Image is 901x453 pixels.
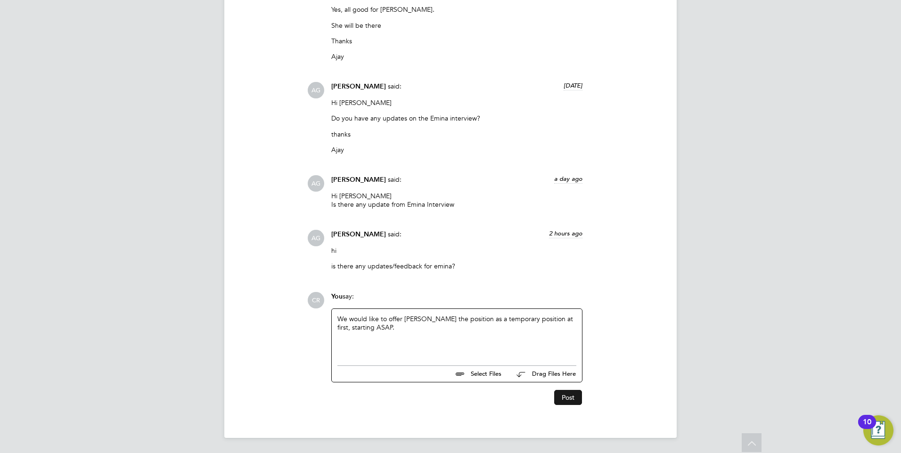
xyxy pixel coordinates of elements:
p: Hi [PERSON_NAME] [331,98,582,107]
span: a day ago [554,175,582,183]
button: Post [554,390,582,405]
p: She will be there [331,21,582,30]
p: Hi [PERSON_NAME] Is there any update from Emina Interview [331,192,582,209]
span: [DATE] [564,81,582,89]
span: said: [388,230,401,238]
span: [PERSON_NAME] [331,82,386,90]
span: said: [388,82,401,90]
p: Do you have any updates on the Emina interview? [331,114,582,122]
div: 10 [863,422,871,434]
span: AG [308,230,324,246]
span: [PERSON_NAME] [331,176,386,184]
div: say: [331,292,582,308]
p: hi [331,246,582,255]
span: AG [308,82,324,98]
span: CR [308,292,324,308]
div: We would like to offer [PERSON_NAME] the position as a temporary position at first, starting ASAP. [337,315,576,355]
p: Ajay [331,52,582,61]
p: Yes, all good for [PERSON_NAME]. [331,5,582,14]
p: Thanks [331,37,582,45]
p: thanks [331,130,582,138]
span: said: [388,175,401,184]
span: [PERSON_NAME] [331,230,386,238]
span: You [331,292,343,300]
p: is there any updates/feedback for emina? [331,262,582,270]
span: 2 hours ago [549,229,582,237]
span: AG [308,175,324,192]
button: Open Resource Center, 10 new notifications [863,415,893,445]
button: Drag Files Here [509,364,576,384]
p: Ajay [331,146,582,154]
